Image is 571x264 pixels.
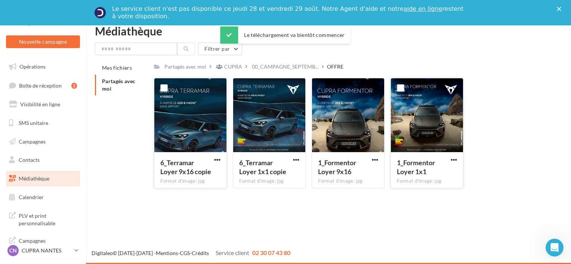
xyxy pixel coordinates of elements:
[192,250,209,256] a: Crédits
[19,236,77,252] span: Campagnes DataOnDemand
[6,243,80,258] a: CN CUPRA NANTES
[4,115,81,131] a: SMS unitaire
[546,239,564,257] iframe: Intercom live chat
[92,250,113,256] a: Digitaleo
[156,250,178,256] a: Mentions
[252,249,290,256] span: 02 30 07 43 80
[4,233,81,255] a: Campagnes DataOnDemand
[252,63,319,70] span: 00_CAMPAGNE_SEPTEMB...
[4,97,81,112] a: Visibilité en ligne
[220,26,351,44] div: Le téléchargement va bientôt commencer
[224,63,242,70] div: CUPRA
[94,7,106,19] img: Profile image for Service-Client
[327,63,343,70] div: OFFRE
[22,247,71,254] p: CUPRA NANTES
[180,250,190,256] a: CGS
[198,43,242,55] button: Filtrer par
[160,178,220,185] div: Format d'image: jpg
[239,158,286,176] span: 6_Terramar Loyer 1x1 copie
[19,120,48,126] span: SMS unitaire
[19,82,62,88] span: Boîte de réception
[318,178,378,185] div: Format d'image: jpg
[397,178,457,185] div: Format d'image: jpg
[19,63,46,70] span: Opérations
[19,138,46,144] span: Campagnes
[239,178,299,185] div: Format d'image: jpg
[4,208,81,230] a: PLV et print personnalisable
[102,65,132,71] span: Mes fichiers
[4,189,81,205] a: Calendrier
[216,249,249,256] span: Service client
[71,83,77,89] div: 2
[102,78,136,92] span: Partagés avec moi
[19,211,77,227] span: PLV et print personnalisable
[20,101,60,107] span: Visibilité en ligne
[19,157,40,163] span: Contacts
[4,78,81,94] a: Boîte de réception2
[557,7,564,11] div: Fermer
[4,152,81,168] a: Contacts
[318,158,356,176] span: 1_Formentor Loyer 9x16
[404,5,442,12] a: aide en ligne
[6,35,80,48] button: Nouvelle campagne
[397,158,435,176] span: 1_Formentor Loyer 1x1
[9,247,17,254] span: CN
[4,171,81,186] a: Médiathèque
[4,134,81,150] a: Campagnes
[4,59,81,75] a: Opérations
[19,175,49,182] span: Médiathèque
[160,158,211,176] span: 6_Terramar Loyer 9x16 copie
[92,250,290,256] span: © [DATE]-[DATE] - - -
[164,63,206,70] div: Partagés avec moi
[112,5,465,20] div: Le service client n'est pas disponible ce jeudi 28 et vendredi 29 août. Notre Agent d'aide et not...
[95,25,562,37] div: Médiathèque
[19,194,44,200] span: Calendrier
